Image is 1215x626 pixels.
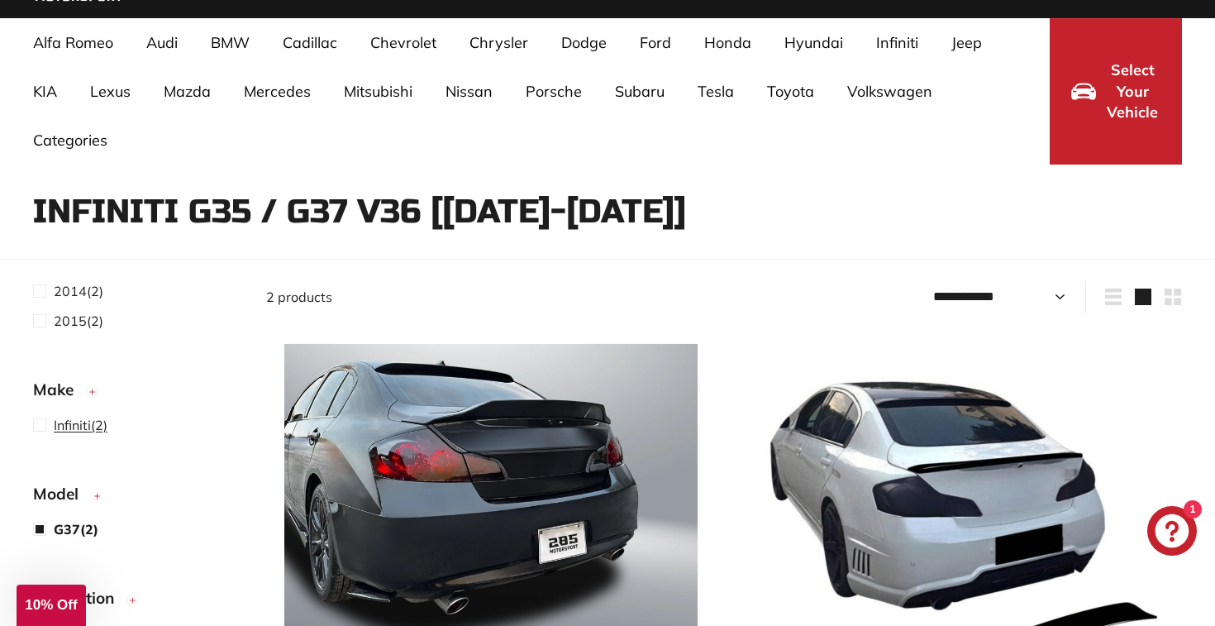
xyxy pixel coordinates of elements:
div: 2 products [266,287,724,307]
a: Lexus [74,67,147,116]
span: (2) [54,311,103,331]
span: (2) [54,281,103,301]
a: Dodge [545,18,623,67]
button: Make [33,373,240,414]
a: Cadillac [266,18,354,67]
h1: Infiniti G35 / G37 V36 [[DATE]-[DATE]] [33,194,1182,230]
a: Volkswagen [831,67,949,116]
a: Honda [688,18,768,67]
span: G37 [54,521,80,538]
a: Hyundai [768,18,860,67]
button: Select Your Vehicle [1050,18,1182,165]
a: Porsche [509,67,598,116]
span: 10% Off [25,597,77,613]
button: Model [33,477,240,518]
span: 2015 [54,313,87,329]
a: Categories [17,116,124,165]
a: Infiniti [860,18,935,67]
span: Make [33,378,86,402]
a: Nissan [429,67,509,116]
span: (2) [54,519,98,539]
div: 10% Off [17,585,86,626]
span: Select Your Vehicle [1104,60,1160,123]
a: Ford [623,18,688,67]
a: KIA [17,67,74,116]
a: Audi [130,18,194,67]
a: Chrysler [453,18,545,67]
a: Mazda [147,67,227,116]
a: Jeep [935,18,998,67]
span: Model [33,482,91,506]
a: Toyota [750,67,831,116]
span: Infiniti [54,417,91,433]
a: Alfa Romeo [17,18,130,67]
a: Mitsubishi [327,67,429,116]
a: Mercedes [227,67,327,116]
a: Chevrolet [354,18,453,67]
a: Subaru [598,67,681,116]
inbox-online-store-chat: Shopify online store chat [1142,506,1202,560]
a: Tesla [681,67,750,116]
span: 2014 [54,283,87,299]
a: BMW [194,18,266,67]
button: Generation [33,581,240,623]
span: (2) [54,415,107,435]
